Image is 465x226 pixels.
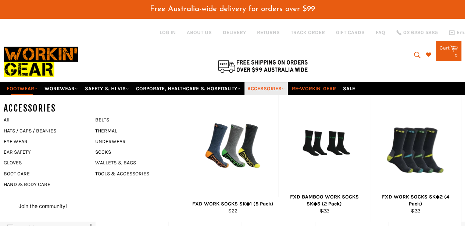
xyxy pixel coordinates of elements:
a: TRACK ORDER [291,29,325,36]
span: Free Australia-wide delivery for orders over $99 [150,5,315,13]
a: Log in [160,29,176,36]
a: WALLETS & BAGS [92,157,179,168]
a: SALE [340,82,358,95]
a: FXD BAMBOO WORK SOCKS SK◆5 (2 Pack) - Workin' Gear FXD BAMBOO WORK SOCKS SK◆5 (2 Pack) $22 [278,95,370,222]
a: ABOUT US [187,29,212,36]
a: UNDERWEAR [92,136,179,147]
a: FOOTWEAR [4,82,40,95]
div: FXD WORK SOCKS SK◆2 (4 Pack) [375,193,457,208]
a: SAFETY & HI VIS [82,82,132,95]
a: FXD WORK SOCKS SK◆1 (5 Pack) - Workin' Gear FXD WORK SOCKS SK◆1 (5 Pack) $22 [187,95,278,222]
div: $22 [283,207,365,214]
a: THERMAL [92,125,179,136]
a: DELIVERY [223,29,246,36]
span: 5 [455,52,458,58]
a: SOCKS [92,147,179,157]
div: $22 [192,207,274,214]
img: FXD WORK SOCKS SK◆1 (5 Pack) - Workin' Gear [204,104,262,190]
a: TOOLS & ACCESSORIES [92,168,179,179]
button: Join the community! [18,203,67,209]
a: ACCESSORIES [244,82,288,95]
a: CORPORATE, HEALTHCARE & HOSPITALITY [133,82,243,95]
div: $22 [375,207,457,214]
img: FXD WORK SOCKS SK◆2 (4 Pack) - Workin' Gear [387,104,444,190]
a: Cart 5 [436,41,461,61]
h5: ACCESSORIES [4,102,95,114]
div: FXD BAMBOO WORK SOCKS SK◆5 (2 Pack) [283,193,365,208]
img: FXD BAMBOO WORK SOCKS SK◆5 (2 Pack) - Workin' Gear [296,104,353,190]
a: RE-WORKIN' GEAR [289,82,339,95]
a: WORKWEAR [42,82,81,95]
a: FAQ [376,29,385,36]
span: 02 6280 5885 [403,30,438,35]
a: BELTS [92,114,179,125]
div: FXD WORK SOCKS SK◆1 (5 Pack) [192,200,274,207]
img: Workin Gear leaders in Workwear, Safety Boots, PPE, Uniforms. Australia's No.1 in Workwear [4,42,78,82]
img: Flat $9.95 shipping Australia wide [217,58,309,74]
a: GIFT CARDS [336,29,365,36]
a: 02 6280 5885 [396,30,438,35]
a: FXD WORK SOCKS SK◆2 (4 Pack) - Workin' Gear FXD WORK SOCKS SK◆2 (4 Pack) $22 [370,95,461,222]
a: RETURNS [257,29,280,36]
